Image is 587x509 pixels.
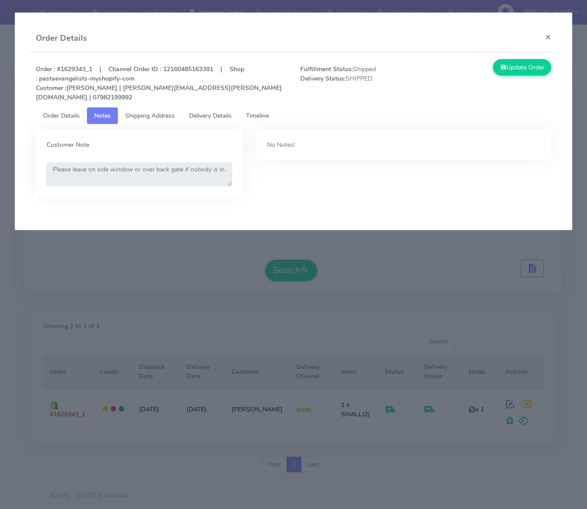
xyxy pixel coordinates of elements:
[36,84,66,92] strong: Customer :
[125,111,175,120] span: Shipping Address
[36,65,282,102] strong: Order : #1629343_1 | Channel Order ID : 12160485163391 | Shop : pastaevangelists-myshopify-com [P...
[246,111,269,120] span: Timeline
[36,32,87,44] h4: Order Details
[300,65,353,73] strong: Fulfillment Status:
[538,25,558,49] button: Close
[493,59,551,76] button: Update Order
[293,64,426,102] span: Shipped SHIPPED
[47,140,232,150] label: Customer Note
[94,111,111,120] span: Notes
[267,140,397,150] div: No Notes!
[43,111,80,120] span: Order Details
[36,107,551,124] ul: Tabs
[189,111,232,120] span: Delivery Details
[300,74,345,83] strong: Delivery Status:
